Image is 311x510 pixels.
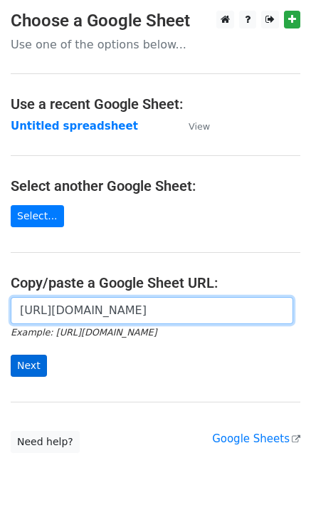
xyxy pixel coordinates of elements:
a: Need help? [11,431,80,453]
a: Select... [11,205,64,227]
h3: Choose a Google Sheet [11,11,300,31]
iframe: Chat Widget [240,442,311,510]
a: Google Sheets [212,432,300,445]
small: Example: [URL][DOMAIN_NAME] [11,327,157,338]
input: Next [11,355,47,377]
p: Use one of the options below... [11,37,300,52]
h4: Select another Google Sheet: [11,177,300,194]
h4: Copy/paste a Google Sheet URL: [11,274,300,291]
a: View [174,120,210,132]
small: View [189,121,210,132]
input: Paste your Google Sheet URL here [11,297,293,324]
h4: Use a recent Google Sheet: [11,95,300,113]
a: Untitled spreadsheet [11,120,138,132]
